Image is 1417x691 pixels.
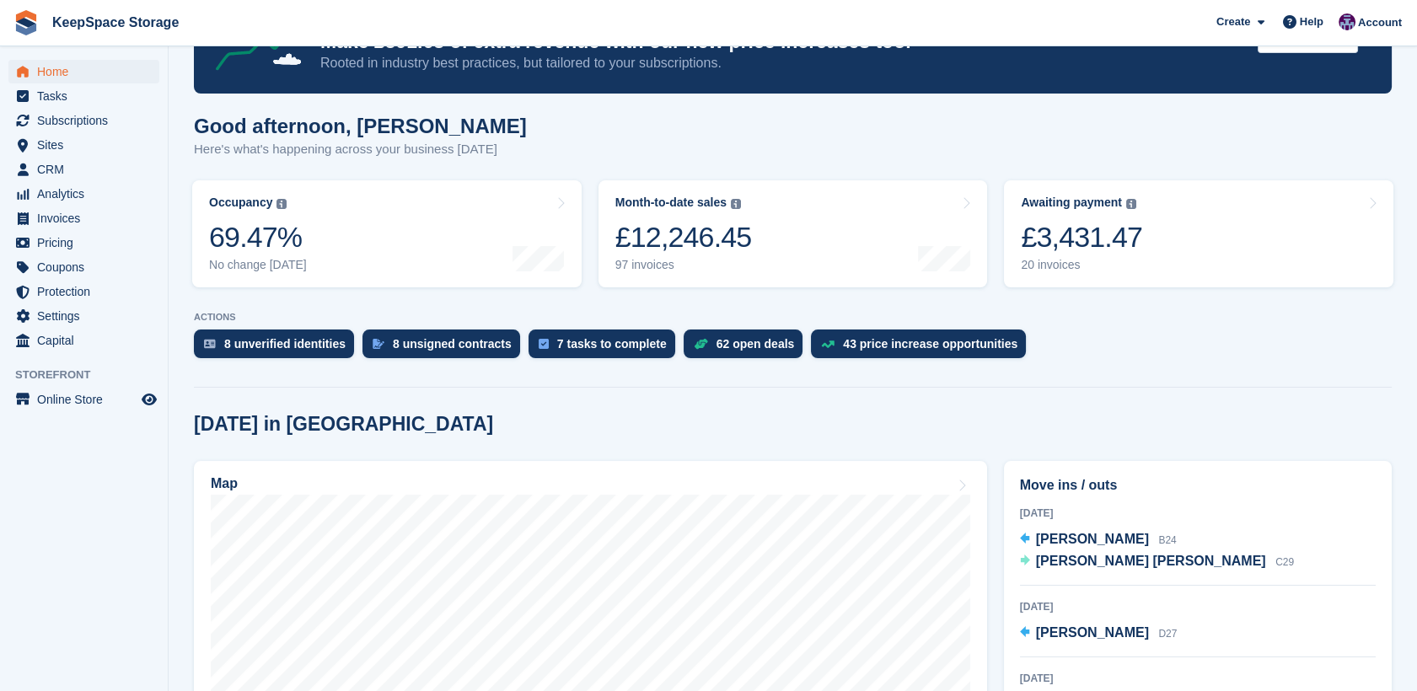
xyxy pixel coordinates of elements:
div: Awaiting payment [1021,196,1122,210]
div: 97 invoices [615,258,752,272]
span: Subscriptions [37,109,138,132]
span: Analytics [37,182,138,206]
span: B24 [1158,534,1176,546]
span: Storefront [15,367,168,383]
a: 43 price increase opportunities [811,329,1034,367]
img: icon-info-grey-7440780725fd019a000dd9b08b2336e03edf1995a4989e88bcd33f0948082b44.svg [731,199,741,209]
a: menu [8,206,159,230]
h2: [DATE] in [GEOGRAPHIC_DATA] [194,413,493,436]
div: Occupancy [209,196,272,210]
a: KeepSpace Storage [46,8,185,36]
div: [DATE] [1020,506,1376,521]
a: 8 unsigned contracts [362,329,529,367]
p: Rooted in industry best practices, but tailored to your subscriptions. [320,54,1244,72]
span: Online Store [37,388,138,411]
span: D27 [1158,628,1177,640]
a: 7 tasks to complete [529,329,684,367]
a: menu [8,158,159,181]
a: menu [8,329,159,352]
span: [PERSON_NAME] [1036,532,1149,546]
div: 8 unsigned contracts [393,337,512,351]
span: Create [1216,13,1250,30]
span: CRM [37,158,138,181]
p: ACTIONS [194,312,1392,323]
span: Pricing [37,231,138,254]
a: 8 unverified identities [194,329,362,367]
img: deal-1b604bf984904fb50ccaf53a9ad4b4a5d6e5aea283cecdc64d6e3604feb123c2.svg [694,338,708,350]
div: 20 invoices [1021,258,1142,272]
a: [PERSON_NAME] B24 [1020,529,1177,551]
span: Coupons [37,255,138,279]
div: 62 open deals [717,337,795,351]
img: contract_signature_icon-13c848040528278c33f63329250d36e43548de30e8caae1d1a13099fd9432cc5.svg [373,339,384,349]
div: No change [DATE] [209,258,307,272]
a: menu [8,255,159,279]
a: [PERSON_NAME] D27 [1020,623,1178,645]
div: 7 tasks to complete [557,337,667,351]
img: icon-info-grey-7440780725fd019a000dd9b08b2336e03edf1995a4989e88bcd33f0948082b44.svg [276,199,287,209]
a: menu [8,60,159,83]
div: 8 unverified identities [224,337,346,351]
span: Tasks [37,84,138,108]
img: stora-icon-8386f47178a22dfd0bd8f6a31ec36ba5ce8667c1dd55bd0f319d3a0aa187defe.svg [13,10,39,35]
a: menu [8,388,159,411]
a: [PERSON_NAME] [PERSON_NAME] C29 [1020,551,1294,573]
p: Here's what's happening across your business [DATE] [194,140,527,159]
a: menu [8,84,159,108]
span: Settings [37,304,138,328]
img: Charlotte Jobling [1339,13,1355,30]
div: [DATE] [1020,671,1376,686]
a: Awaiting payment £3,431.47 20 invoices [1004,180,1393,287]
img: task-75834270c22a3079a89374b754ae025e5fb1db73e45f91037f5363f120a921f8.svg [539,339,549,349]
span: Sites [37,133,138,157]
h2: Map [211,476,238,491]
a: menu [8,304,159,328]
span: Capital [37,329,138,352]
span: Help [1300,13,1323,30]
a: 62 open deals [684,329,812,367]
img: verify_identity-adf6edd0f0f0b5bbfe63781bf79b02c33cf7c696d77639b501bdc392416b5a36.svg [204,339,216,349]
a: menu [8,182,159,206]
span: Invoices [37,206,138,230]
img: price_increase_opportunities-93ffe204e8149a01c8c9dc8f82e8f89637d9d84a8eef4429ea346261dce0b2c0.svg [821,340,835,348]
a: menu [8,109,159,132]
span: Home [37,60,138,83]
div: £3,431.47 [1021,220,1142,254]
a: Month-to-date sales £12,246.45 97 invoices [598,180,988,287]
div: £12,246.45 [615,220,752,254]
span: C29 [1275,556,1294,568]
div: 43 price increase opportunities [843,337,1017,351]
h1: Good afternoon, [PERSON_NAME] [194,115,527,137]
span: [PERSON_NAME] [PERSON_NAME] [1036,554,1266,568]
span: [PERSON_NAME] [1036,625,1149,640]
div: 69.47% [209,220,307,254]
a: menu [8,280,159,303]
a: Occupancy 69.47% No change [DATE] [192,180,582,287]
a: Preview store [139,389,159,410]
a: menu [8,231,159,254]
a: menu [8,133,159,157]
div: [DATE] [1020,599,1376,614]
span: Account [1358,14,1402,31]
span: Protection [37,280,138,303]
img: icon-info-grey-7440780725fd019a000dd9b08b2336e03edf1995a4989e88bcd33f0948082b44.svg [1126,199,1136,209]
h2: Move ins / outs [1020,475,1376,495]
div: Month-to-date sales [615,196,727,210]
